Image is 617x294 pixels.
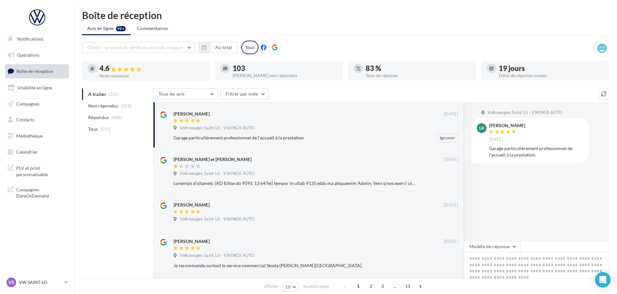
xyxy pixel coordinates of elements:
span: Volkswagen Saint Lô - VIKINGS AUTO [180,253,254,259]
span: Choisir un point de vente ou un code magasin [88,45,183,50]
span: 3 [377,281,388,291]
p: VW SAINT-LO [19,279,62,286]
a: Calendrier [4,145,70,159]
div: [PERSON_NAME] [489,123,525,128]
a: Contacts [4,113,70,127]
span: [DATE] [489,137,503,143]
a: VS VW SAINT-LO [5,276,69,289]
a: Campagnes [4,97,70,111]
span: 2 [366,281,376,291]
span: Opérations [17,52,39,58]
a: Boîte de réception [4,64,70,78]
button: 10 [282,282,299,291]
div: Garage particulièrement professionnel de l'accueil à la prestation. [489,145,583,158]
span: Boîte de réception [16,68,53,74]
span: (103) [121,103,132,108]
button: Au total [210,42,238,53]
a: Médiathèque [4,129,70,143]
span: Tous [88,126,98,132]
div: [PERSON_NAME] et [PERSON_NAME] [173,156,252,163]
span: ... [390,281,400,291]
span: Calendrier [16,149,38,155]
span: (488) [111,115,122,120]
div: Garage particulièrement professionnel de l'accueil à la prestation. [173,135,416,141]
div: 103 [233,65,338,72]
span: (591) [100,127,111,132]
div: Open Intercom Messenger [595,272,611,288]
span: Visibilité en ligne [17,85,52,90]
a: Campagnes DataOnDemand [4,183,70,202]
div: Taux de réponse [366,73,471,78]
span: Campagnes [16,101,39,106]
div: 4.6 [99,65,205,72]
div: Note moyenne [99,74,205,78]
span: Médiathèque [16,133,43,138]
a: Visibilité en ligne [4,81,70,95]
span: 11 [403,281,413,291]
button: Notifications [4,32,68,46]
div: [PERSON_NAME] [173,111,210,117]
div: [PERSON_NAME] [173,238,210,245]
span: Afficher [264,283,279,289]
span: LR [479,125,484,131]
span: Volkswagen Saint Lô - VIKINGS AUTO [180,125,254,131]
div: [PERSON_NAME] non répondus [233,73,338,78]
span: [DATE] [444,239,458,245]
button: Ignorer [437,133,458,142]
span: 1 [353,281,363,291]
span: [DATE] [444,202,458,208]
span: Campagnes DataOnDemand [16,185,67,199]
span: PLV et print personnalisable [16,164,67,177]
div: Tous [241,41,258,54]
span: [DATE] [444,157,458,163]
span: VS [8,279,14,286]
span: Volkswagen Saint Lô - VIKINGS AUTO [487,110,562,116]
span: Volkswagen Saint Lô - VIKINGS AUTO [180,171,254,177]
a: PLV et print personnalisable [4,161,70,180]
span: Répondus [88,114,109,121]
span: Tous les avis [159,91,185,96]
span: Non répondus [88,103,118,109]
span: résultats/page [302,283,329,289]
button: Au total [199,42,238,53]
a: Opérations [4,48,70,62]
span: Commentaires [137,25,168,31]
div: Loremips d'sitametc (AD Elitse do 9593, 13 647ei) tempor in utlab 9135 etdo ma aliquaenim Admin. ... [173,180,416,187]
span: Notifications [17,36,43,42]
button: Filtrer par note [220,88,269,99]
div: 19 jours [499,65,604,72]
div: Je recommande surtout le service commercial Skoda [PERSON_NAME][GEOGRAPHIC_DATA]. [173,262,416,269]
button: Choisir un point de vente ou un code magasin [82,42,195,53]
div: [PERSON_NAME] [173,202,210,208]
div: Boîte de réception [82,10,609,20]
span: Contacts [16,117,34,122]
span: [DATE] [444,111,458,117]
span: Volkswagen Saint Lô - VIKINGS AUTO [180,216,254,222]
span: 10 [285,284,291,289]
button: Modèle de réponse [464,241,520,252]
div: 83 % [366,65,471,72]
div: Délai de réponse moyen [499,73,604,78]
button: Tous les avis [153,88,218,99]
